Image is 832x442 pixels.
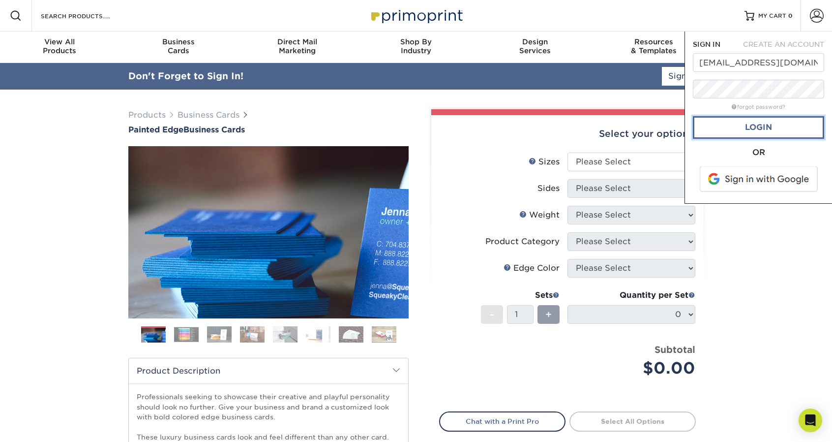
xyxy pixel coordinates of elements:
div: Industry [357,37,475,55]
span: Direct Mail [238,37,357,46]
a: Select All Options [569,411,696,431]
span: Design [475,37,594,46]
img: Business Cards 05 [273,326,297,343]
a: Painted EdgeBusiness Cards [128,125,409,134]
span: MY CART [758,12,786,20]
div: Open Intercom Messenger [799,409,822,432]
a: Direct MailMarketing [238,32,357,63]
a: Sign In [662,67,704,86]
a: Login [693,116,824,139]
img: Business Cards 06 [306,326,330,343]
div: Don't Forget to Sign In! [128,69,243,83]
a: Business Cards [178,110,239,120]
img: Business Cards 08 [372,326,396,343]
div: Marketing [238,37,357,55]
a: Chat with a Print Pro [439,411,565,431]
a: forgot password? [732,104,785,110]
input: Email [693,53,824,72]
div: Quantity per Set [567,289,695,301]
div: Edge Color [504,262,560,274]
div: Weight [519,209,560,221]
input: SEARCH PRODUCTS..... [40,10,136,22]
div: Sides [537,183,560,194]
span: SIGN IN [693,40,720,48]
h2: Product Description [129,358,408,383]
a: Resources& Templates [594,32,713,63]
div: Cards [119,37,238,55]
span: Painted Edge [128,125,183,134]
span: - [490,307,494,322]
span: Resources [594,37,713,46]
img: Primoprint [367,5,465,26]
a: BusinessCards [119,32,238,63]
img: Business Cards 03 [207,326,232,343]
a: Products [128,110,166,120]
img: Business Cards 01 [141,323,166,347]
a: DesignServices [475,32,594,63]
div: Sets [481,289,560,301]
strong: Subtotal [654,344,695,355]
img: Business Cards 07 [339,326,363,343]
div: Sizes [529,156,560,168]
span: CREATE AN ACCOUNT [743,40,824,48]
div: Select your options: [439,115,696,153]
h1: Business Cards [128,125,409,134]
span: 0 [788,12,793,19]
span: + [545,307,552,322]
img: Business Cards 04 [240,326,265,343]
span: Shop By [357,37,475,46]
div: & Templates [594,37,713,55]
div: OR [693,147,824,158]
img: Painted Edge 01 [128,92,409,373]
img: Business Cards 02 [174,327,199,342]
div: Services [475,37,594,55]
div: Product Category [485,236,560,248]
a: Shop ByIndustry [357,32,475,63]
span: Business [119,37,238,46]
div: $0.00 [575,356,695,380]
